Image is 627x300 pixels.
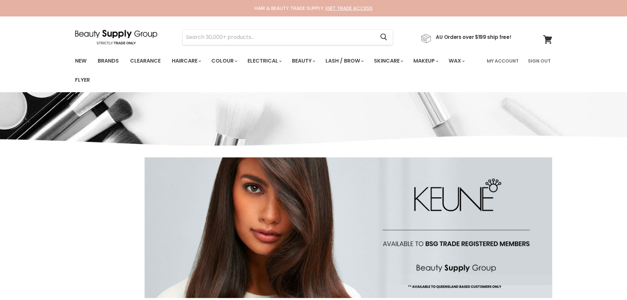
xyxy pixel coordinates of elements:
a: Brands [93,54,124,68]
a: Flyer [70,73,95,87]
a: Beauty [287,54,319,68]
a: New [70,54,91,68]
a: Skincare [369,54,407,68]
a: Sign Out [524,54,555,68]
form: Product [182,29,393,45]
a: Haircare [167,54,205,68]
a: Lash / Brow [321,54,368,68]
nav: Main [67,51,561,90]
a: Colour [206,54,241,68]
div: HAIR & BEAUTY TRADE SUPPLY | [67,5,561,12]
a: Clearance [125,54,166,68]
input: Search [183,30,375,45]
ul: Main menu [70,51,483,90]
a: Wax [444,54,469,68]
a: Electrical [243,54,286,68]
iframe: Gorgias live chat messenger [594,269,620,293]
a: Makeup [408,54,442,68]
a: My Account [483,54,523,68]
button: Search [375,30,393,45]
a: GET TRADE ACCESS [327,5,373,12]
